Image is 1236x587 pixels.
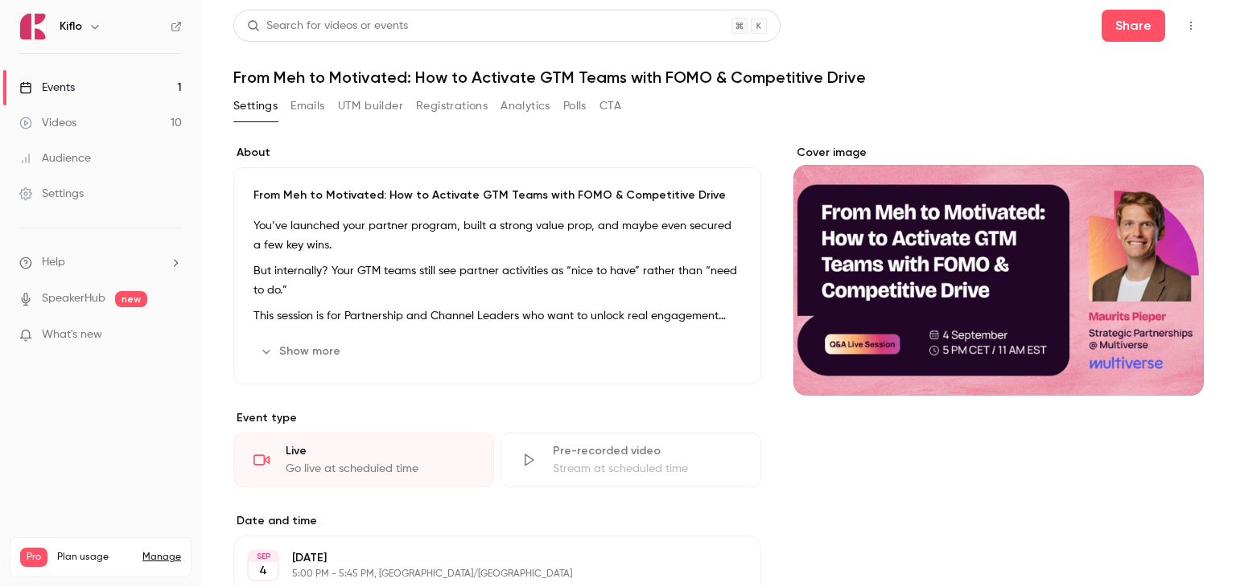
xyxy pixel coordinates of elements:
button: Settings [233,93,278,119]
p: [DATE] [292,550,676,566]
button: Polls [563,93,587,119]
span: What's new [42,326,102,343]
button: Registrations [416,93,488,119]
div: Pre-recorded video [553,443,741,459]
iframe: Noticeable Trigger [163,328,182,343]
span: Help [42,254,65,271]
div: Settings [19,186,84,202]
section: Cover image [793,145,1204,396]
div: Audience [19,150,91,166]
button: Analytics [501,93,550,119]
div: Go live at scheduled time [286,461,474,477]
label: Date and time [233,513,761,529]
label: About [233,145,761,161]
p: But internally? Your GTM teams still see partner activities as “nice to have” rather than “need t... [253,261,741,300]
label: Cover image [793,145,1204,161]
div: Stream at scheduled time [553,461,741,477]
p: 5:00 PM - 5:45 PM, [GEOGRAPHIC_DATA]/[GEOGRAPHIC_DATA] [292,568,676,581]
button: Emails [290,93,324,119]
span: Plan usage [57,551,133,564]
li: help-dropdown-opener [19,254,182,271]
div: Live [286,443,474,459]
button: UTM builder [338,93,403,119]
p: 4 [259,563,267,579]
button: Show more [253,339,350,364]
span: new [115,291,147,307]
p: Event type [233,410,761,426]
div: Pre-recorded videoStream at scheduled time [501,433,761,487]
span: Pro [20,548,47,567]
p: This session is for Partnership and Channel Leaders who want to unlock real engagement from their... [253,306,741,326]
img: Kiflo [20,14,46,39]
h6: Kiflo [60,18,82,35]
div: Videos [19,115,76,131]
div: LiveGo live at scheduled time [233,433,494,487]
h1: From Meh to Motivated: How to Activate GTM Teams with FOMO & Competitive Drive [233,68,1204,87]
button: CTA [599,93,621,119]
a: SpeakerHub [42,290,105,307]
a: Manage [142,551,181,564]
div: SEP [249,551,278,562]
button: Share [1102,10,1165,42]
div: Events [19,80,75,96]
p: From Meh to Motivated: How to Activate GTM Teams with FOMO & Competitive Drive [253,187,741,203]
div: Search for videos or events [247,18,408,35]
p: You’ve launched your partner program, built a strong value prop, and maybe even secured a few key... [253,216,741,255]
